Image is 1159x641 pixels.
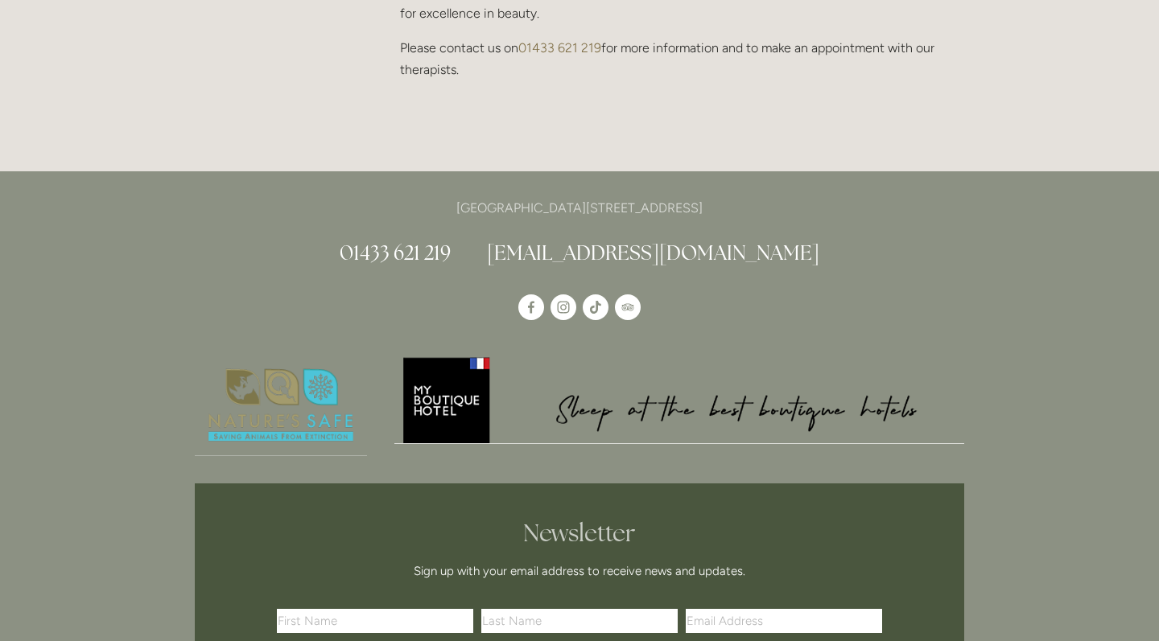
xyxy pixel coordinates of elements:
[551,294,576,320] a: Instagram
[400,37,964,80] p: Please contact us on for more information and to make an appointment with our therapists.
[340,240,451,265] a: 01433 621 219
[394,355,965,445] a: My Boutique Hotel - Logo
[195,197,964,219] p: [GEOGRAPHIC_DATA][STREET_ADDRESS]
[283,561,876,581] p: Sign up with your email address to receive news and updates.
[481,609,678,633] input: Last Name
[195,355,367,457] a: Nature's Safe - Logo
[615,294,641,320] a: TripAdvisor
[277,609,473,633] input: First Name
[195,355,367,456] img: Nature's Safe - Logo
[394,355,965,444] img: My Boutique Hotel - Logo
[518,294,544,320] a: Losehill House Hotel & Spa
[487,240,819,265] a: [EMAIL_ADDRESS][DOMAIN_NAME]
[686,609,882,633] input: Email Address
[583,294,608,320] a: TikTok
[518,40,601,55] a: 01433 621 219
[283,519,876,548] h2: Newsletter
